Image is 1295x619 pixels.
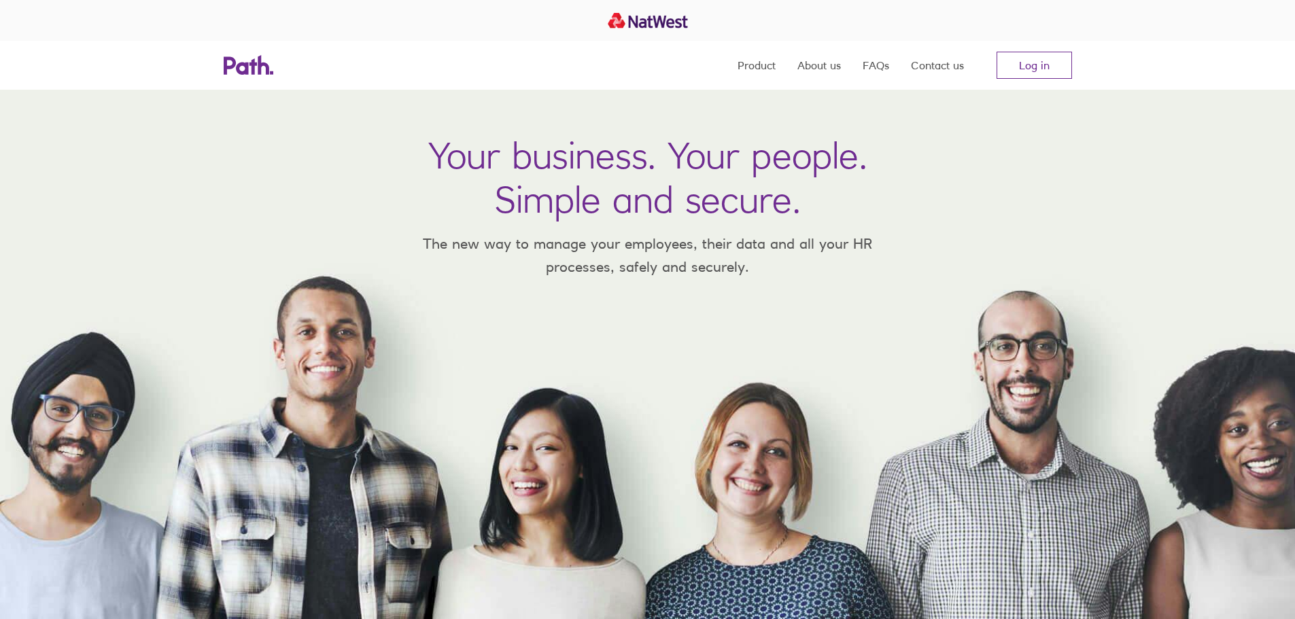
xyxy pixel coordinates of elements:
a: About us [797,41,841,90]
a: Contact us [911,41,964,90]
a: Log in [997,52,1072,79]
a: Product [738,41,776,90]
a: FAQs [863,41,889,90]
h1: Your business. Your people. Simple and secure. [428,133,867,222]
p: The new way to manage your employees, their data and all your HR processes, safely and securely. [403,232,893,278]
